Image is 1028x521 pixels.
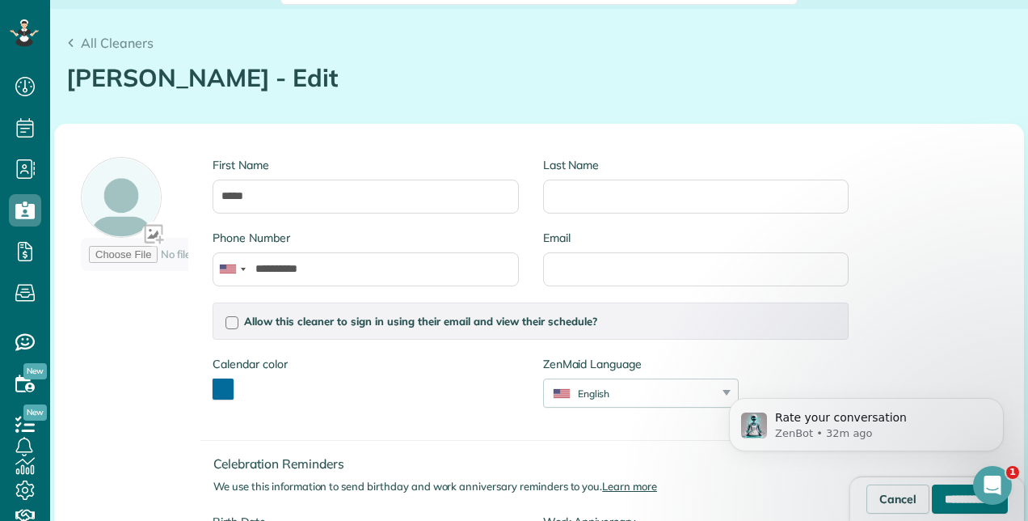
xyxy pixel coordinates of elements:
[1006,466,1019,479] span: 1
[213,457,861,471] h4: Celebration Reminders
[543,356,739,372] label: ZenMaid Language
[866,485,929,514] a: Cancel
[543,157,849,173] label: Last Name
[543,230,849,246] label: Email
[23,363,47,379] span: New
[66,65,1012,91] h1: [PERSON_NAME] - Edit
[213,356,287,372] label: Calendar color
[213,157,518,173] label: First Name
[213,379,234,400] button: toggle color picker dialog
[705,364,1028,477] iframe: Intercom notifications message
[213,230,518,246] label: Phone Number
[213,253,251,286] div: United States: +1
[213,479,861,494] p: We use this information to send birthday and work anniversary reminders to you.
[23,405,47,421] span: New
[602,480,657,493] a: Learn more
[66,33,154,53] a: All Cleaners
[244,315,597,328] span: Allow this cleaner to sign in using their email and view their schedule?
[544,387,718,400] div: English
[973,466,1012,505] iframe: Intercom live chat
[81,35,154,51] span: All Cleaners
